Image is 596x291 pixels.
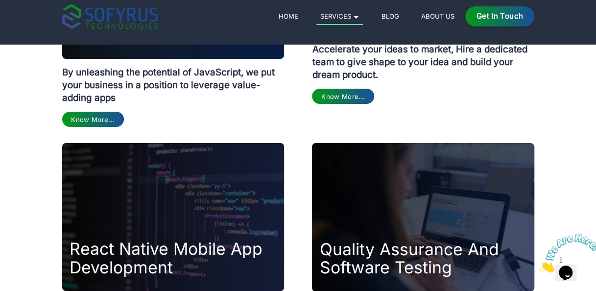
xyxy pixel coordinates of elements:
a: Get in Touch [465,6,534,26]
a: Blog [378,10,403,22]
a: Home [275,10,302,22]
a: About Us [417,10,458,22]
h3: Quality Assurance And Software Testing [319,240,534,277]
a: Know More... [312,89,374,104]
p: By unleashing the potential of JavaScript, we put your business in a position to leverage value-a... [62,59,284,105]
img: Chat attention grabber [4,4,65,43]
h3: React Native Mobile App Development [70,240,284,276]
img: sofyrus [62,4,158,29]
a: Services 🞃 [316,10,363,25]
iframe: chat widget [535,230,596,276]
a: Know More... [62,112,124,127]
span: 1 [4,4,8,12]
p: Accelerate your ideas to market, Hire a dedicated team to give shape to your idea and build your ... [312,36,534,82]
